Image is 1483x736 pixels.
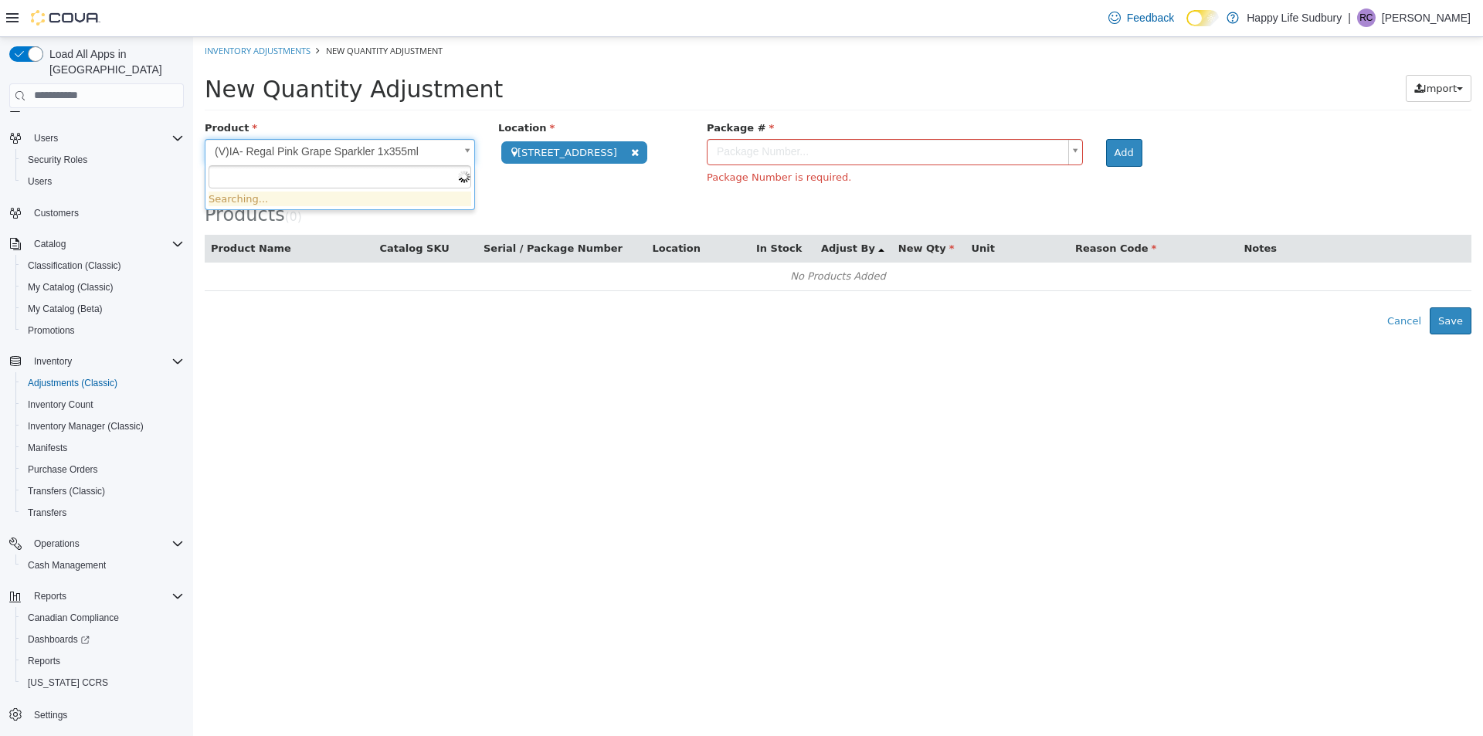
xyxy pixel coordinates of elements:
[28,324,75,337] span: Promotions
[28,377,117,389] span: Adjustments (Classic)
[3,703,190,725] button: Settings
[28,281,114,293] span: My Catalog (Classic)
[34,132,58,144] span: Users
[1359,8,1373,27] span: RC
[22,504,73,522] a: Transfers
[3,533,190,555] button: Operations
[3,585,190,607] button: Reports
[22,256,184,275] span: Classification (Classic)
[15,149,190,171] button: Security Roles
[22,673,114,692] a: [US_STATE] CCRS
[15,672,190,694] button: [US_STATE] CCRS
[22,151,184,169] span: Security Roles
[15,437,190,459] button: Manifests
[31,10,100,25] img: Cova
[1357,8,1376,27] div: Roxanne Coutu
[28,235,72,253] button: Catalog
[34,538,80,550] span: Operations
[22,256,127,275] a: Classification (Classic)
[22,151,93,169] a: Security Roles
[28,706,73,724] a: Settings
[22,417,184,436] span: Inventory Manager (Classic)
[15,629,190,650] a: Dashboards
[22,609,184,627] span: Canadian Compliance
[22,395,100,414] a: Inventory Count
[28,655,60,667] span: Reports
[15,276,190,298] button: My Catalog (Classic)
[15,650,190,672] button: Reports
[15,171,190,192] button: Users
[3,233,190,255] button: Catalog
[15,459,190,480] button: Purchase Orders
[15,394,190,415] button: Inventory Count
[3,202,190,224] button: Customers
[28,352,184,371] span: Inventory
[1348,8,1351,27] p: |
[1382,8,1471,27] p: [PERSON_NAME]
[34,709,67,721] span: Settings
[28,704,184,724] span: Settings
[22,652,66,670] a: Reports
[1186,10,1219,26] input: Dark Mode
[15,320,190,341] button: Promotions
[34,355,72,368] span: Inventory
[22,630,96,649] a: Dashboards
[22,374,184,392] span: Adjustments (Classic)
[43,46,184,77] span: Load All Apps in [GEOGRAPHIC_DATA]
[28,154,87,166] span: Security Roles
[1127,10,1174,25] span: Feedback
[3,351,190,372] button: Inventory
[28,420,144,432] span: Inventory Manager (Classic)
[28,259,121,272] span: Classification (Classic)
[34,590,66,602] span: Reports
[22,278,184,297] span: My Catalog (Classic)
[28,352,78,371] button: Inventory
[22,439,184,457] span: Manifests
[22,439,73,457] a: Manifests
[15,607,190,629] button: Canadian Compliance
[22,609,125,627] a: Canadian Compliance
[28,633,90,646] span: Dashboards
[28,587,73,605] button: Reports
[15,502,190,524] button: Transfers
[1102,2,1180,33] a: Feedback
[15,555,190,576] button: Cash Management
[15,255,190,276] button: Classification (Classic)
[15,480,190,502] button: Transfers (Classic)
[1247,8,1342,27] p: Happy Life Sudbury
[22,374,124,392] a: Adjustments (Classic)
[28,129,64,148] button: Users
[22,556,184,575] span: Cash Management
[22,300,184,318] span: My Catalog (Beta)
[15,154,278,170] li: Searching...
[22,300,109,318] a: My Catalog (Beta)
[15,372,190,394] button: Adjustments (Classic)
[22,652,184,670] span: Reports
[28,442,67,454] span: Manifests
[34,238,66,250] span: Catalog
[22,482,184,500] span: Transfers (Classic)
[22,321,81,340] a: Promotions
[22,417,150,436] a: Inventory Manager (Classic)
[28,677,108,689] span: [US_STATE] CCRS
[28,129,184,148] span: Users
[22,556,112,575] a: Cash Management
[22,172,58,191] a: Users
[28,559,106,572] span: Cash Management
[28,485,105,497] span: Transfers (Classic)
[22,278,120,297] a: My Catalog (Classic)
[22,172,184,191] span: Users
[28,175,52,188] span: Users
[28,534,184,553] span: Operations
[28,463,98,476] span: Purchase Orders
[22,460,184,479] span: Purchase Orders
[22,460,104,479] a: Purchase Orders
[22,504,184,522] span: Transfers
[28,399,93,411] span: Inventory Count
[28,507,66,519] span: Transfers
[28,204,85,222] a: Customers
[28,235,184,253] span: Catalog
[28,303,103,315] span: My Catalog (Beta)
[15,415,190,437] button: Inventory Manager (Classic)
[3,127,190,149] button: Users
